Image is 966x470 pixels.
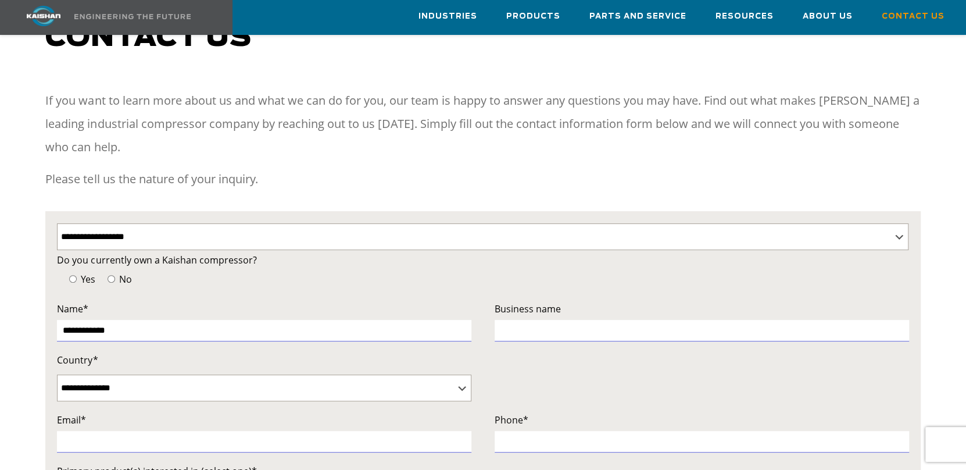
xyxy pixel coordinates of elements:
[418,10,477,23] span: Industries
[882,10,944,23] span: Contact Us
[715,10,774,23] span: Resources
[418,1,477,32] a: Industries
[57,412,471,428] label: Email*
[506,1,560,32] a: Products
[69,275,77,283] input: Yes
[506,10,560,23] span: Products
[803,10,853,23] span: About Us
[882,1,944,32] a: Contact Us
[715,1,774,32] a: Resources
[117,273,132,286] span: No
[803,1,853,32] a: About Us
[495,301,909,317] label: Business name
[45,89,920,159] p: If you want to learn more about us and what we can do for you, our team is happy to answer any qu...
[78,273,95,286] span: Yes
[45,24,251,52] span: Contact us
[589,1,686,32] a: Parts and Service
[57,252,908,268] label: Do you currently own a Kaishan compressor?
[57,352,471,368] label: Country*
[589,10,686,23] span: Parts and Service
[45,168,920,191] p: Please tell us the nature of your inquiry.
[108,275,115,283] input: No
[74,14,191,19] img: Engineering the future
[495,412,909,428] label: Phone*
[57,301,471,317] label: Name*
